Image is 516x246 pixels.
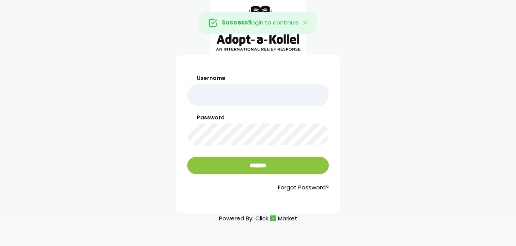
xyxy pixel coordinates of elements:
a: Forgot Password? [187,183,329,192]
strong: Success! [222,18,250,26]
a: ClickMarket [255,213,297,223]
button: Close [295,13,317,33]
p: Powered By: [219,213,297,223]
label: Username [187,74,329,82]
div: login to continue. [199,12,317,34]
img: cm_icon.png [270,215,276,221]
label: Password [187,114,329,122]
